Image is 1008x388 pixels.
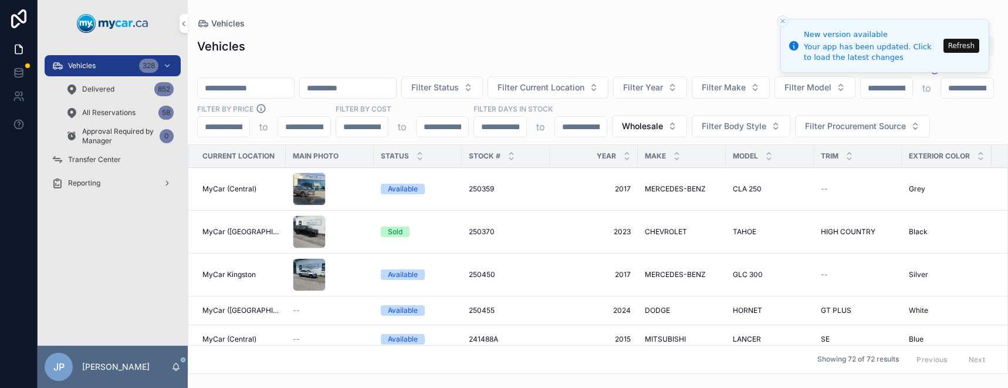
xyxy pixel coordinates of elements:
[821,184,828,194] span: --
[692,115,790,137] button: Select Button
[202,270,279,279] a: MyCar Kingston
[702,82,746,93] span: Filter Make
[45,173,181,194] a: Reporting
[381,227,455,237] a: Sold
[597,151,616,161] span: Year
[557,335,631,344] a: 2015
[381,305,455,316] a: Available
[821,306,851,315] span: GT PLUS
[909,306,985,315] a: White
[733,335,807,344] a: LANCER
[733,184,807,194] a: CLA 250
[202,151,275,161] span: Current Location
[469,184,543,194] a: 250359
[202,306,279,315] a: MyCar ([GEOGRAPHIC_DATA])
[381,334,455,345] a: Available
[139,59,158,73] div: 328
[817,355,899,365] span: Showing 72 of 72 results
[211,18,245,29] span: Vehicles
[645,270,719,279] a: MERCEDES-BENZ
[469,335,498,344] span: 241488A
[77,14,148,33] img: App logo
[160,129,174,143] div: 0
[68,178,100,188] span: Reporting
[909,270,985,279] a: Silver
[82,361,150,373] p: [PERSON_NAME]
[784,82,831,93] span: Filter Model
[821,151,838,161] span: Trim
[774,76,855,99] button: Select Button
[259,120,268,134] p: to
[821,306,895,315] a: GT PLUS
[82,85,114,94] span: Delivered
[53,360,65,374] span: JP
[469,335,543,344] a: 241488A
[202,335,256,344] span: MyCar (Central)
[909,335,924,344] span: Blue
[197,38,245,55] h1: Vehicles
[645,306,719,315] a: DODGE
[733,306,807,315] a: HORNET
[821,270,828,279] span: --
[733,270,807,279] a: GLC 300
[293,151,339,161] span: Main Photo
[388,227,402,237] div: Sold
[381,184,455,194] a: Available
[645,335,719,344] a: MITSUBISHI
[909,270,928,279] span: Silver
[398,120,407,134] p: to
[804,29,940,41] div: New version available
[202,227,279,237] a: MyCar ([GEOGRAPHIC_DATA])
[388,269,418,280] div: Available
[909,306,928,315] span: White
[692,76,770,99] button: Select Button
[645,227,687,237] span: CHEVROLET
[909,227,985,237] a: Black
[59,79,181,100] a: Delivered852
[645,151,666,161] span: Make
[469,184,494,194] span: 250359
[293,306,300,315] span: --
[733,184,762,194] span: CLA 250
[922,81,931,95] p: to
[293,335,300,344] span: --
[645,227,719,237] a: CHEVROLET
[613,76,687,99] button: Select Button
[821,270,895,279] a: --
[557,227,631,237] a: 2023
[68,155,121,164] span: Transfer Center
[45,149,181,170] a: Transfer Center
[197,18,245,29] a: Vehicles
[381,269,455,280] a: Available
[777,15,789,27] button: Close toast
[411,82,459,93] span: Filter Status
[557,184,631,194] a: 2017
[473,103,553,114] label: Filter Days In Stock
[154,82,174,96] div: 852
[909,184,985,194] a: Grey
[645,335,686,344] span: MITSUBISHI
[733,270,763,279] span: GLC 300
[469,270,495,279] span: 250450
[59,126,181,147] a: Approval Required by Manager0
[68,61,96,70] span: Vehicles
[733,227,807,237] a: TAHOE
[733,151,758,161] span: Model
[336,103,391,114] label: FILTER BY COST
[909,335,985,344] a: Blue
[381,151,409,161] span: Status
[943,39,979,53] button: Refresh
[821,227,875,237] span: HIGH COUNTRY
[158,106,174,120] div: 58
[469,306,543,315] a: 250455
[821,227,895,237] a: HIGH COUNTRY
[805,120,906,132] span: Filter Procurement Source
[38,47,188,209] div: scrollable content
[293,306,367,315] a: --
[388,334,418,345] div: Available
[469,270,543,279] a: 250450
[488,76,608,99] button: Select Button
